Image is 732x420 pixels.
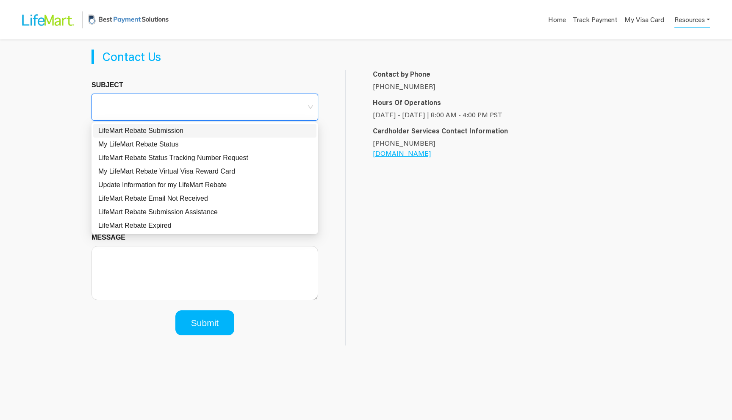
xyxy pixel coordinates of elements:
[98,153,311,163] div: LifeMart Rebate Status Tracking Number Request
[98,166,311,177] div: My LifeMart Rebate Virtual Visa Reward Card
[93,205,316,219] div: LifeMart Rebate Submission Assistance
[548,15,566,27] a: Home
[98,180,311,190] div: Update Information for my LifeMart Rebate
[91,232,132,243] label: Message
[15,6,79,33] img: LifeMart Logo
[86,6,171,34] img: BPS Logo
[373,81,620,91] p: [PHONE_NUMBER]
[93,192,316,205] div: LifeMart Rebate Email Not Received
[624,11,664,28] a: My Visa Card
[98,139,311,149] div: My LifeMart Rebate Status
[373,138,620,158] p: [PHONE_NUMBER]
[573,15,618,27] a: Track Payment
[674,11,710,28] a: Resources
[91,80,130,90] label: Subject
[93,138,316,151] div: My LifeMart Rebate Status
[103,50,352,64] h3: Contact Us
[93,151,316,165] div: LifeMart Rebate Status Tracking Number Request
[91,246,318,300] textarea: Message
[373,126,508,135] strong: Cardholder Services Contact Information
[15,6,171,34] a: LifeMart LogoBPS Logo
[373,149,431,157] a: [DOMAIN_NAME]
[93,178,316,192] div: Update Information for my LifeMart Rebate
[373,69,430,78] strong: Contact by Phone
[93,124,316,138] div: LifeMart Rebate Submission
[373,98,441,107] strong: Hours Of Operations
[175,310,234,336] button: Submit
[93,165,316,178] div: My LifeMart Rebate Virtual Visa Reward Card
[98,221,311,231] div: LifeMart Rebate Expired
[98,207,311,217] div: LifeMart Rebate Submission Assistance
[373,110,620,120] p: [DATE] - [DATE] | 8:00 AM - 4:00 PM PST
[98,193,311,204] div: LifeMart Rebate Email Not Received
[98,126,311,136] div: LifeMart Rebate Submission
[93,219,316,232] div: LifeMart Rebate Expired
